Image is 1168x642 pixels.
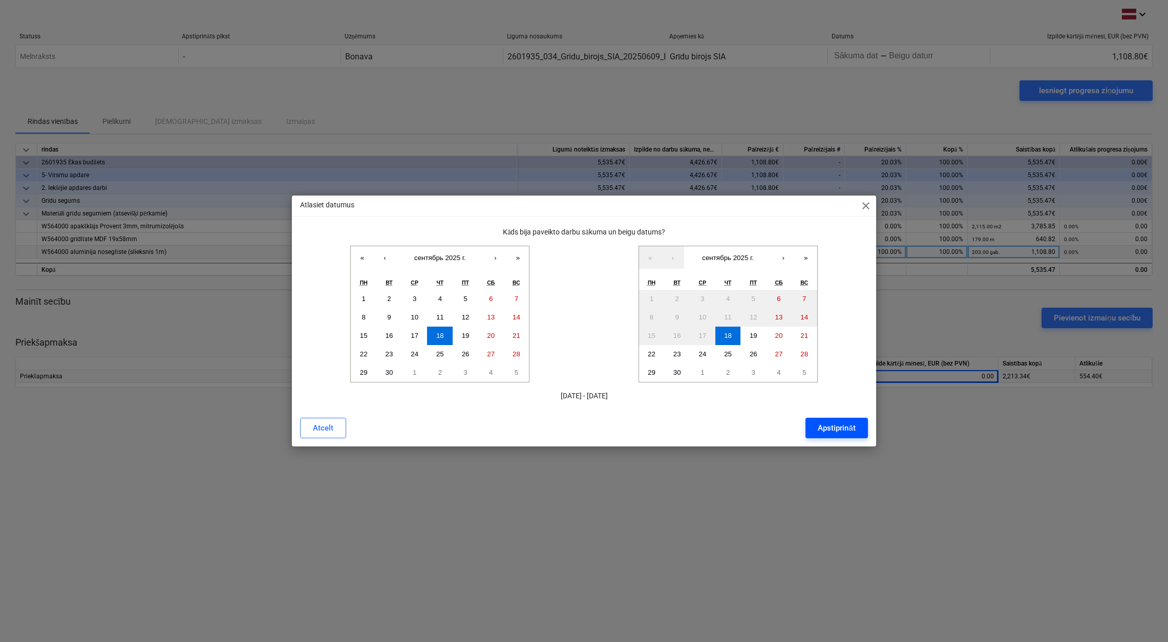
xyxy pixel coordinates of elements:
[648,369,655,376] abbr: 29 сентября 2025 г.
[376,290,402,308] button: 2 сентября 2025 г.
[478,345,504,363] button: 27 сентября 2025 г.
[664,290,690,308] button: 2 сентября 2025 г.
[766,308,792,327] button: 13 сентября 2025 г.
[453,290,478,308] button: 5 сентября 2025 г.
[860,200,872,212] span: close
[453,363,478,382] button: 3 октября 2025 г.
[376,345,402,363] button: 23 сентября 2025 г.
[360,369,368,376] abbr: 29 сентября 2025 г.
[795,246,817,269] button: »
[504,345,529,363] button: 28 сентября 2025 г.
[487,350,495,358] abbr: 27 сентября 2025 г.
[427,290,453,308] button: 4 сентября 2025 г.
[413,369,416,376] abbr: 1 октября 2025 г.
[373,246,396,269] button: ‹
[698,332,706,339] abbr: 17 сентября 2025 г.
[650,295,653,303] abbr: 1 сентября 2025 г.
[766,345,792,363] button: 27 сентября 2025 г.
[792,308,817,327] button: 14 сентября 2025 г.
[639,363,665,382] button: 29 сентября 2025 г.
[504,290,529,308] button: 7 сентября 2025 г.
[699,280,707,286] abbr: среда
[702,254,754,262] span: сентябрь 2025 г.
[664,308,690,327] button: 9 сентября 2025 г.
[698,313,706,321] abbr: 10 сентября 2025 г.
[484,246,506,269] button: ›
[386,369,393,376] abbr: 30 сентября 2025 г.
[664,327,690,345] button: 16 сентября 2025 г.
[740,363,766,382] button: 3 октября 2025 г.
[478,308,504,327] button: 13 сентября 2025 г.
[648,280,655,286] abbr: понедельник
[411,313,418,321] abbr: 10 сентября 2025 г.
[351,246,373,269] button: «
[777,295,780,303] abbr: 6 сентября 2025 г.
[675,295,678,303] abbr: 2 сентября 2025 г.
[740,345,766,363] button: 26 сентября 2025 г.
[487,313,495,321] abbr: 13 сентября 2025 г.
[700,369,704,376] abbr: 1 октября 2025 г.
[639,246,662,269] button: «
[453,345,478,363] button: 26 сентября 2025 г.
[360,350,368,358] abbr: 22 сентября 2025 г.
[673,332,681,339] abbr: 16 сентября 2025 г.
[752,295,755,303] abbr: 5 сентября 2025 г.
[402,290,428,308] button: 3 сентября 2025 г.
[802,295,806,303] abbr: 7 сентября 2025 г.
[664,345,690,363] button: 23 сентября 2025 г.
[351,290,376,308] button: 1 сентября 2025 г.
[411,350,418,358] abbr: 24 сентября 2025 г.
[802,369,806,376] abbr: 5 октября 2025 г.
[387,313,391,321] abbr: 9 сентября 2025 г.
[648,350,655,358] abbr: 22 сентября 2025 г.
[414,254,466,262] span: сентябрь 2025 г.
[436,332,444,339] abbr: 18 сентября 2025 г.
[300,418,346,438] button: Atcelt
[506,246,529,269] button: »
[639,327,665,345] button: 15 сентября 2025 г.
[427,327,453,345] button: 18 сентября 2025 г.
[515,369,518,376] abbr: 5 октября 2025 г.
[438,369,442,376] abbr: 2 октября 2025 г.
[639,308,665,327] button: 8 сентября 2025 г.
[724,332,732,339] abbr: 18 сентября 2025 г.
[750,280,757,286] abbr: пятница
[800,332,808,339] abbr: 21 сентября 2025 г.
[478,290,504,308] button: 6 сентября 2025 г.
[462,280,469,286] abbr: пятница
[775,280,782,286] abbr: суббота
[462,332,470,339] abbr: 19 сентября 2025 г.
[662,246,684,269] button: ‹
[504,308,529,327] button: 14 сентября 2025 г.
[648,332,655,339] abbr: 15 сентября 2025 г.
[690,345,715,363] button: 24 сентября 2025 г.
[724,350,732,358] abbr: 25 сентября 2025 г.
[725,280,732,286] abbr: четверг
[402,363,428,382] button: 1 октября 2025 г.
[362,295,366,303] abbr: 1 сентября 2025 г.
[478,327,504,345] button: 20 сентября 2025 г.
[675,313,678,321] abbr: 9 сентября 2025 г.
[800,350,808,358] abbr: 28 сентября 2025 г.
[792,363,817,382] button: 5 октября 2025 г.
[411,332,418,339] abbr: 17 сентября 2025 г.
[715,327,741,345] button: 18 сентября 2025 г.
[351,308,376,327] button: 8 сентября 2025 г.
[792,327,817,345] button: 21 сентября 2025 г.
[805,418,867,438] button: Apstiprināt
[766,363,792,382] button: 4 октября 2025 г.
[386,280,393,286] abbr: вторник
[698,350,706,358] abbr: 24 сентября 2025 г.
[504,327,529,345] button: 21 сентября 2025 г.
[515,295,518,303] abbr: 7 сентября 2025 г.
[489,295,493,303] abbr: 6 сентября 2025 г.
[792,290,817,308] button: 7 сентября 2025 г.
[402,345,428,363] button: 24 сентября 2025 г.
[360,332,368,339] abbr: 15 сентября 2025 г.
[513,313,520,321] abbr: 14 сентября 2025 г.
[436,350,444,358] abbr: 25 сентября 2025 г.
[673,369,681,376] abbr: 30 сентября 2025 г.
[427,345,453,363] button: 25 сентября 2025 г.
[690,290,715,308] button: 3 сентября 2025 г.
[750,313,757,321] abbr: 12 сентября 2025 г.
